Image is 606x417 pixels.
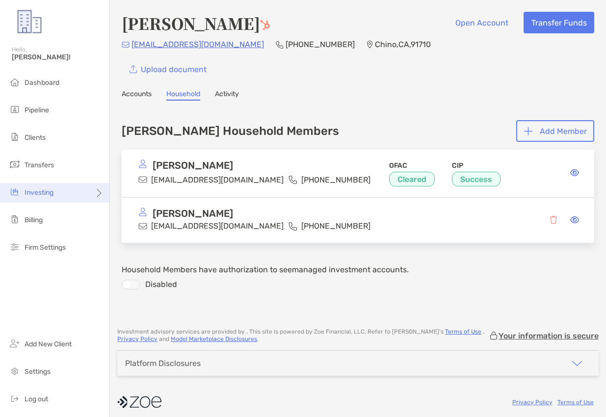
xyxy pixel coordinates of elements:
img: email icon [138,222,147,231]
p: [PERSON_NAME] [153,208,233,220]
img: Email Icon [122,42,130,48]
a: Activity [215,90,239,101]
div: Platform Disclosures [125,359,201,368]
span: Pipeline [25,106,49,114]
span: Log out [25,395,48,403]
a: Terms of Use [557,399,594,406]
img: company logo [117,391,161,413]
a: Privacy Policy [512,399,553,406]
p: [EMAIL_ADDRESS][DOMAIN_NAME] [151,174,284,186]
img: pipeline icon [9,104,21,115]
button: Add Member [516,120,594,142]
button: Open Account [448,12,516,33]
a: Go to Hubspot Deal [260,12,270,34]
p: [EMAIL_ADDRESS][DOMAIN_NAME] [151,220,284,232]
a: Upload document [122,58,214,80]
img: firm-settings icon [9,241,21,253]
img: settings icon [9,365,21,377]
span: [PERSON_NAME]! [12,53,104,61]
img: email icon [138,175,147,184]
h4: [PERSON_NAME] [122,12,270,34]
p: Success [460,173,492,185]
img: button icon [130,65,137,74]
p: OFAC [389,159,440,172]
img: logout icon [9,392,21,404]
p: [PERSON_NAME] [153,159,233,173]
img: Location Icon [367,41,373,49]
p: [PHONE_NUMBER] [301,174,370,186]
p: Cleared [397,173,426,185]
span: Clients [25,133,46,142]
span: Dashboard [25,78,59,87]
a: Privacy Policy [117,336,158,342]
img: add_new_client icon [9,338,21,349]
a: Model Marketplace Disclosures [171,336,257,342]
img: clients icon [9,131,21,143]
span: Settings [25,367,51,376]
img: Hubspot Icon [260,20,270,30]
img: icon arrow [571,358,583,369]
img: billing icon [9,213,21,225]
button: Transfer Funds [524,12,594,33]
img: button icon [524,127,532,135]
span: Add New Client [25,340,72,348]
img: investing icon [9,186,21,198]
p: CIP [452,159,505,172]
a: Accounts [122,90,152,101]
img: dashboard icon [9,76,21,88]
img: transfers icon [9,158,21,170]
p: Household Members have authorization to see managed investment accounts. [122,263,594,276]
p: [EMAIL_ADDRESS][DOMAIN_NAME] [132,38,264,51]
img: Zoe Logo [12,4,47,39]
p: [PHONE_NUMBER] [286,38,355,51]
span: Investing [25,188,53,197]
span: Disabled [140,280,177,289]
p: Your information is secure [499,331,599,340]
a: Terms of Use [445,328,481,335]
img: avatar icon [138,159,147,168]
p: [PHONE_NUMBER] [301,220,370,232]
span: Transfers [25,161,54,169]
p: Chino , CA , 91710 [375,38,431,51]
img: phone icon [289,222,297,231]
img: Phone Icon [276,41,284,49]
span: Firm Settings [25,243,66,252]
span: Billing [25,216,43,224]
img: avatar icon [138,208,147,216]
a: Household [166,90,200,101]
h4: [PERSON_NAME] Household Members [122,124,339,138]
img: phone icon [289,175,297,184]
p: Investment advisory services are provided by . This site is powered by Zoe Financial, LLC. Refer ... [117,328,489,343]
